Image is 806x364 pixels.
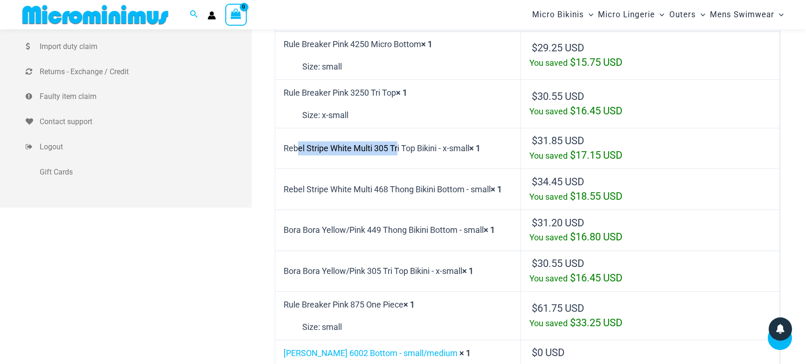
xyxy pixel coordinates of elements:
[532,217,584,229] bdi: 31.20 USD
[570,105,576,117] span: $
[532,302,537,314] span: $
[532,217,537,229] span: $
[491,184,502,194] strong: × 1
[469,143,480,153] strong: × 1
[275,79,521,128] td: Rule Breaker Pink 3250 Tri Top
[275,251,521,292] td: Bora Bora Yellow/Pink 305 Tri Top Bikini - x-small
[529,230,771,245] div: You saved
[190,9,198,21] a: Search icon link
[570,272,622,284] bdi: 16.45 USD
[710,3,774,27] span: Mens Swimwear
[774,3,784,27] span: Menu Toggle
[532,3,584,27] span: Micro Bikinis
[570,272,576,284] span: $
[302,60,320,74] strong: Size:
[669,3,696,27] span: Outers
[596,3,667,27] a: Micro LingerieMenu ToggleMenu Toggle
[40,140,250,154] span: Logout
[529,316,771,330] div: You saved
[570,149,622,161] bdi: 17.15 USD
[532,347,564,358] bdi: 0 USD
[529,148,771,163] div: You saved
[529,271,771,286] div: You saved
[655,3,664,27] span: Menu Toggle
[40,90,250,104] span: Faulty item claim
[40,65,250,79] span: Returns - Exchange / Credit
[26,84,252,109] a: Faulty item claim
[26,34,252,59] a: Import duty claim
[26,160,252,185] a: Gift Cards
[532,258,537,269] span: $
[532,135,584,147] bdi: 31.85 USD
[40,165,250,179] span: Gift Cards
[275,291,521,340] td: Rule Breaker Pink 875 One Piece
[570,231,576,243] span: $
[459,348,471,358] strong: × 1
[529,189,771,204] div: You saved
[532,258,584,269] bdi: 30.55 USD
[532,347,537,358] span: $
[529,56,771,70] div: You saved
[484,225,495,235] strong: × 1
[275,128,521,169] td: Rebel Stripe White Multi 305 Tri Top Bikini - x-small
[396,88,407,98] strong: × 1
[302,108,320,122] strong: Size:
[570,317,622,329] bdi: 33.25 USD
[570,56,622,68] bdi: 15.75 USD
[302,320,512,334] p: small
[530,3,596,27] a: Micro BikinisMenu ToggleMenu Toggle
[208,11,216,20] a: Account icon link
[275,31,521,80] td: Rule Breaker Pink 4250 Micro Bottom
[26,134,252,160] a: Logout
[570,190,576,202] span: $
[570,56,576,68] span: $
[570,149,576,161] span: $
[284,348,458,358] a: [PERSON_NAME] 6002 Bottom - small/medium
[570,190,622,202] bdi: 18.55 USD
[528,1,787,28] nav: Site Navigation
[275,210,521,251] td: Bora Bora Yellow/Pink 449 Thong Bikini Bottom - small
[532,91,537,102] span: $
[532,42,537,54] span: $
[462,266,473,276] strong: × 1
[403,300,415,309] strong: × 1
[584,3,593,27] span: Menu Toggle
[532,91,584,102] bdi: 30.55 USD
[19,4,172,25] img: MM SHOP LOGO FLAT
[225,4,247,25] a: View Shopping Cart, empty
[275,168,521,210] td: Rebel Stripe White Multi 468 Thong Bikini Bottom - small
[667,3,708,27] a: OutersMenu ToggleMenu Toggle
[570,317,576,329] span: $
[532,135,537,147] span: $
[26,109,252,134] a: Contact support
[598,3,655,27] span: Micro Lingerie
[532,302,584,314] bdi: 61.75 USD
[570,231,622,243] bdi: 16.80 USD
[302,108,512,122] p: x-small
[708,3,786,27] a: Mens SwimwearMenu ToggleMenu Toggle
[532,42,584,54] bdi: 29.25 USD
[421,39,432,49] strong: × 1
[302,60,512,74] p: small
[532,176,537,188] span: $
[40,40,250,54] span: Import duty claim
[302,320,320,334] strong: Size:
[570,105,622,117] bdi: 16.45 USD
[696,3,705,27] span: Menu Toggle
[532,176,584,188] bdi: 34.45 USD
[529,104,771,119] div: You saved
[26,59,252,84] a: Returns - Exchange / Credit
[40,115,250,129] span: Contact support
